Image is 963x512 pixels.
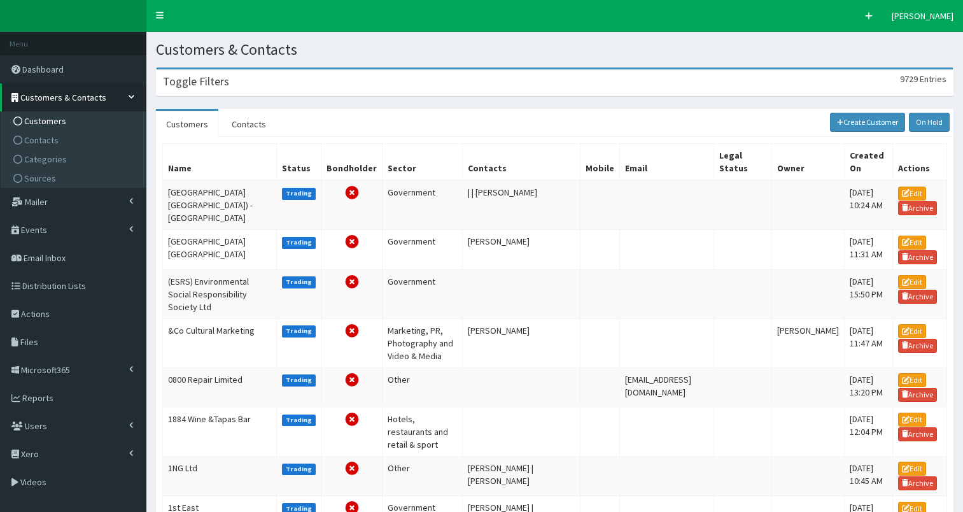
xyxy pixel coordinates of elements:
[898,250,938,264] a: Archive
[580,144,620,181] th: Mobile
[163,318,277,367] td: &Co Cultural Marketing
[898,275,926,289] a: Edit
[282,276,316,288] label: Trading
[156,41,953,58] h1: Customers & Contacts
[22,64,64,75] span: Dashboard
[4,111,146,131] a: Customers
[321,144,383,181] th: Bondholder
[713,144,771,181] th: Legal Status
[4,150,146,169] a: Categories
[892,10,953,22] span: [PERSON_NAME]
[844,367,892,407] td: [DATE] 13:20 PM
[463,144,580,181] th: Contacts
[898,413,926,427] a: Edit
[21,448,39,460] span: Xero
[383,180,463,230] td: Government
[844,144,892,181] th: Created On
[620,367,714,407] td: [EMAIL_ADDRESS][DOMAIN_NAME]
[383,318,463,367] td: Marketing, PR, Photography and Video & Media
[24,134,59,146] span: Contacts
[383,144,463,181] th: Sector
[920,73,946,85] span: Entries
[282,237,316,248] label: Trading
[898,373,926,387] a: Edit
[771,318,844,367] td: [PERSON_NAME]
[383,269,463,318] td: Government
[25,420,47,432] span: Users
[163,407,277,456] td: 1884 Wine &Tapas Bar
[898,462,926,476] a: Edit
[844,180,892,230] td: [DATE] 10:24 AM
[898,388,938,402] a: Archive
[276,144,321,181] th: Status
[221,111,276,138] a: Contacts
[383,367,463,407] td: Other
[163,367,277,407] td: 0800 Repair Limited
[830,113,906,132] a: Create Customer
[898,476,938,490] a: Archive
[20,92,106,103] span: Customers & Contacts
[900,73,918,85] span: 9729
[22,392,53,404] span: Reports
[898,236,926,250] a: Edit
[844,456,892,495] td: [DATE] 10:45 AM
[463,230,580,269] td: [PERSON_NAME]
[383,230,463,269] td: Government
[898,339,938,353] a: Archive
[909,113,950,132] a: On Hold
[898,187,926,201] a: Edit
[21,308,50,320] span: Actions
[163,144,277,181] th: Name
[24,173,56,184] span: Sources
[383,456,463,495] td: Other
[20,336,38,348] span: Files
[898,427,938,441] a: Archive
[21,364,70,376] span: Microsoft365
[163,180,277,230] td: [GEOGRAPHIC_DATA] [GEOGRAPHIC_DATA]) - [GEOGRAPHIC_DATA]
[844,230,892,269] td: [DATE] 11:31 AM
[163,230,277,269] td: [GEOGRAPHIC_DATA] [GEOGRAPHIC_DATA]
[282,188,316,199] label: Trading
[4,131,146,150] a: Contacts
[163,456,277,495] td: 1NG Ltd
[24,252,66,264] span: Email Inbox
[282,374,316,386] label: Trading
[898,290,938,304] a: Archive
[156,111,218,138] a: Customers
[892,144,946,181] th: Actions
[844,269,892,318] td: [DATE] 15:50 PM
[24,153,67,165] span: Categories
[20,476,46,488] span: Videos
[282,464,316,475] label: Trading
[844,407,892,456] td: [DATE] 12:04 PM
[163,269,277,318] td: (ESRS) Environmental Social Responsibility Society Ltd
[898,201,938,215] a: Archive
[771,144,844,181] th: Owner
[4,169,146,188] a: Sources
[620,144,714,181] th: Email
[24,115,66,127] span: Customers
[163,76,229,87] h3: Toggle Filters
[463,456,580,495] td: [PERSON_NAME] | [PERSON_NAME]
[463,180,580,230] td: | | [PERSON_NAME]
[383,407,463,456] td: Hotels, restaurants and retail & sport
[22,280,86,292] span: Distribution Lists
[282,415,316,426] label: Trading
[282,325,316,337] label: Trading
[898,324,926,338] a: Edit
[844,318,892,367] td: [DATE] 11:47 AM
[21,224,47,236] span: Events
[463,318,580,367] td: [PERSON_NAME]
[25,196,48,208] span: Mailer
